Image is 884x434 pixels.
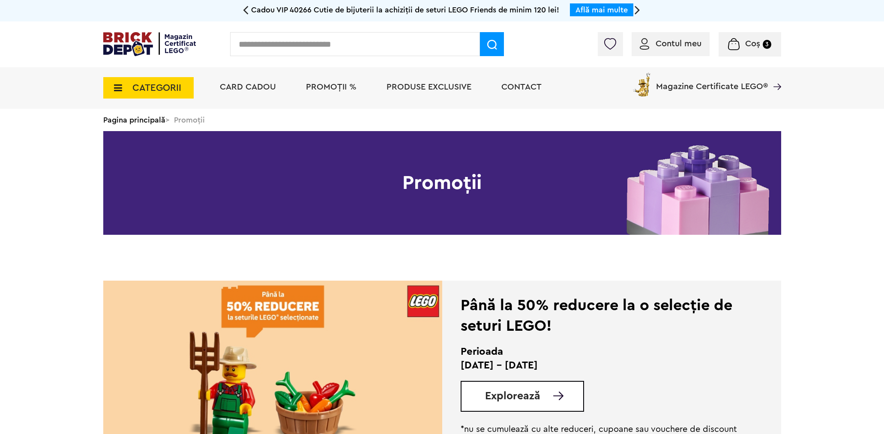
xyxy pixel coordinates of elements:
a: PROMOȚII % [306,83,357,91]
span: Coș [745,39,760,48]
a: Află mai multe [575,6,628,14]
h2: Perioada [461,345,739,359]
span: Magazine Certificate LEGO® [656,71,768,91]
h1: Promoții [103,131,781,235]
small: 3 [763,40,771,49]
span: Cadou VIP 40266 Cutie de bijuterii la achiziții de seturi LEGO Friends de minim 120 lei! [251,6,559,14]
span: Explorează [485,391,540,401]
a: Contact [501,83,542,91]
a: Produse exclusive [387,83,471,91]
p: [DATE] - [DATE] [461,359,739,372]
a: Contul meu [640,39,701,48]
a: Card Cadou [220,83,276,91]
a: Pagina principală [103,116,165,124]
span: CATEGORII [132,83,181,93]
span: Contul meu [656,39,701,48]
div: Până la 50% reducere la o selecție de seturi LEGO! [461,295,739,336]
a: Magazine Certificate LEGO® [768,71,781,80]
a: Explorează [485,391,583,401]
div: > Promoții [103,109,781,131]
